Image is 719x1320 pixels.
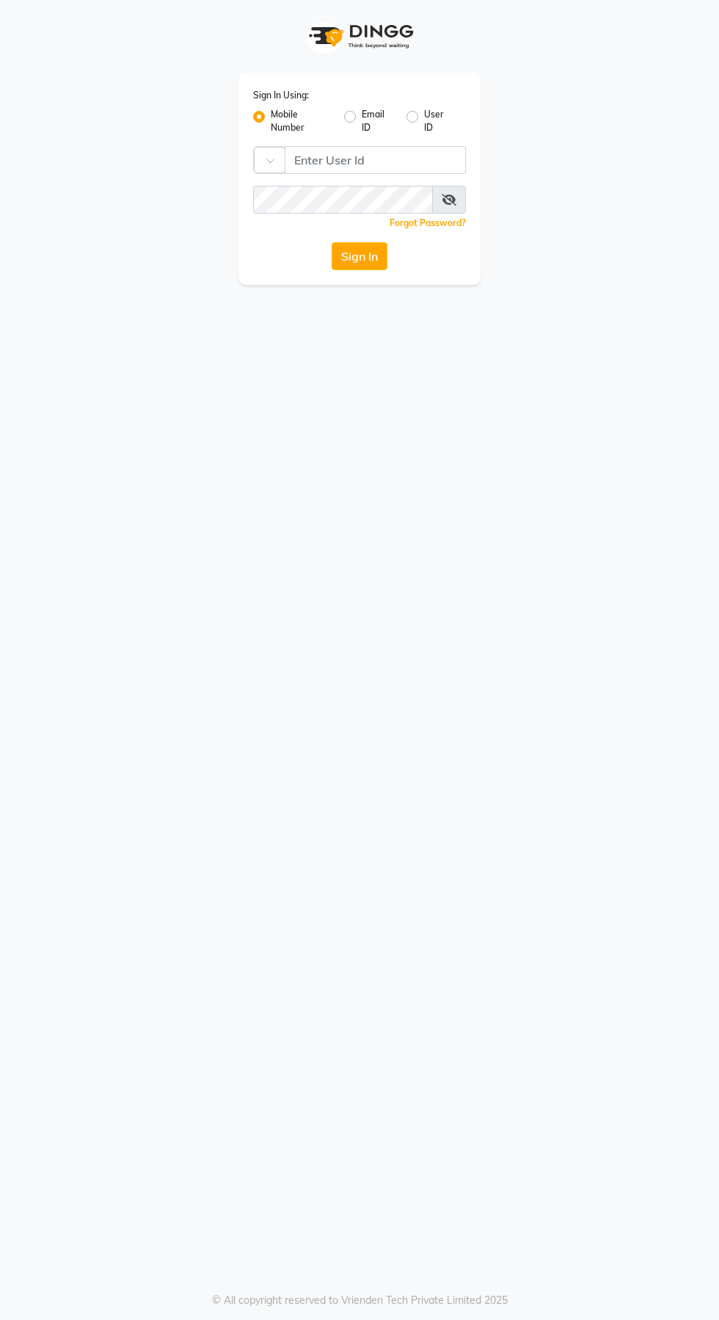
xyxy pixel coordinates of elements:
input: Username [285,146,466,174]
label: Email ID [362,108,395,134]
img: logo1.svg [301,15,418,58]
label: User ID [424,108,454,134]
input: Username [253,186,433,214]
label: Mobile Number [271,108,332,134]
button: Sign In [332,242,387,270]
label: Sign In Using: [253,89,309,102]
a: Forgot Password? [390,217,466,228]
